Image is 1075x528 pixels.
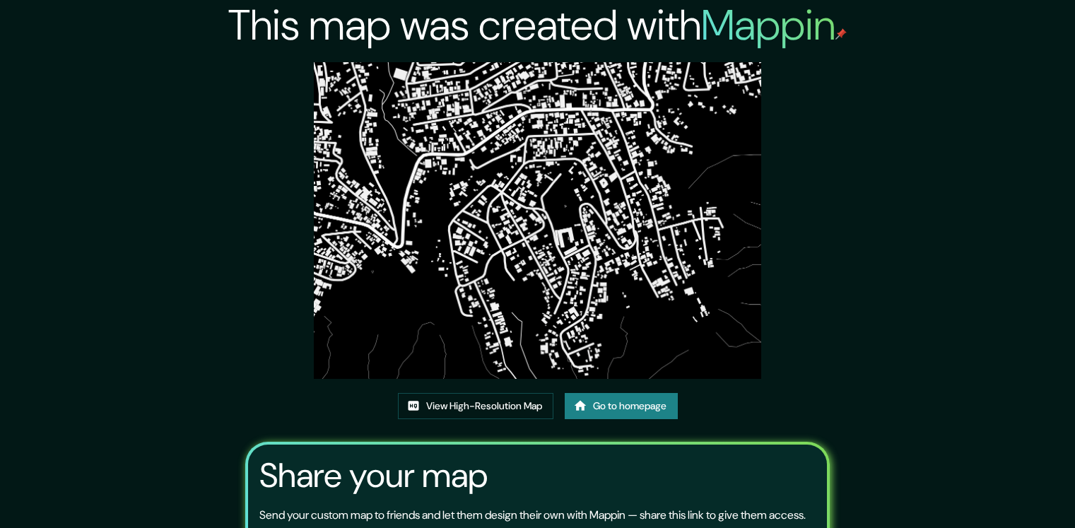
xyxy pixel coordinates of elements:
a: Go to homepage [565,393,678,419]
h3: Share your map [259,456,488,495]
p: Send your custom map to friends and let them design their own with Mappin — share this link to gi... [259,507,806,524]
img: mappin-pin [835,28,847,40]
a: View High-Resolution Map [398,393,553,419]
img: created-map [314,62,762,379]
